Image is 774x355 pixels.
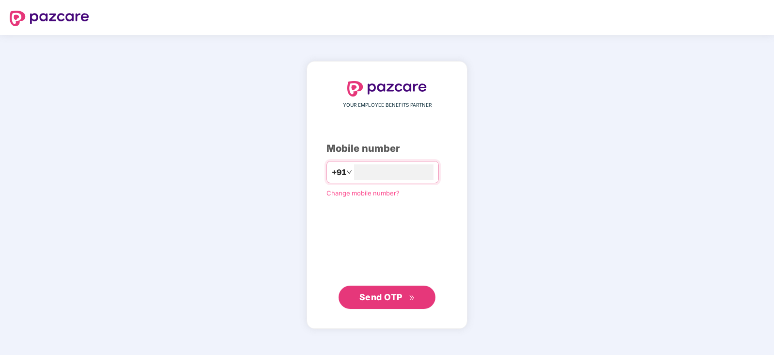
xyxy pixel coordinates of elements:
[326,189,400,197] a: Change mobile number?
[10,11,89,26] img: logo
[339,286,435,309] button: Send OTPdouble-right
[343,101,432,109] span: YOUR EMPLOYEE BENEFITS PARTNER
[409,295,415,301] span: double-right
[326,141,448,156] div: Mobile number
[346,169,352,175] span: down
[347,81,427,97] img: logo
[332,166,346,178] span: +91
[359,292,402,302] span: Send OTP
